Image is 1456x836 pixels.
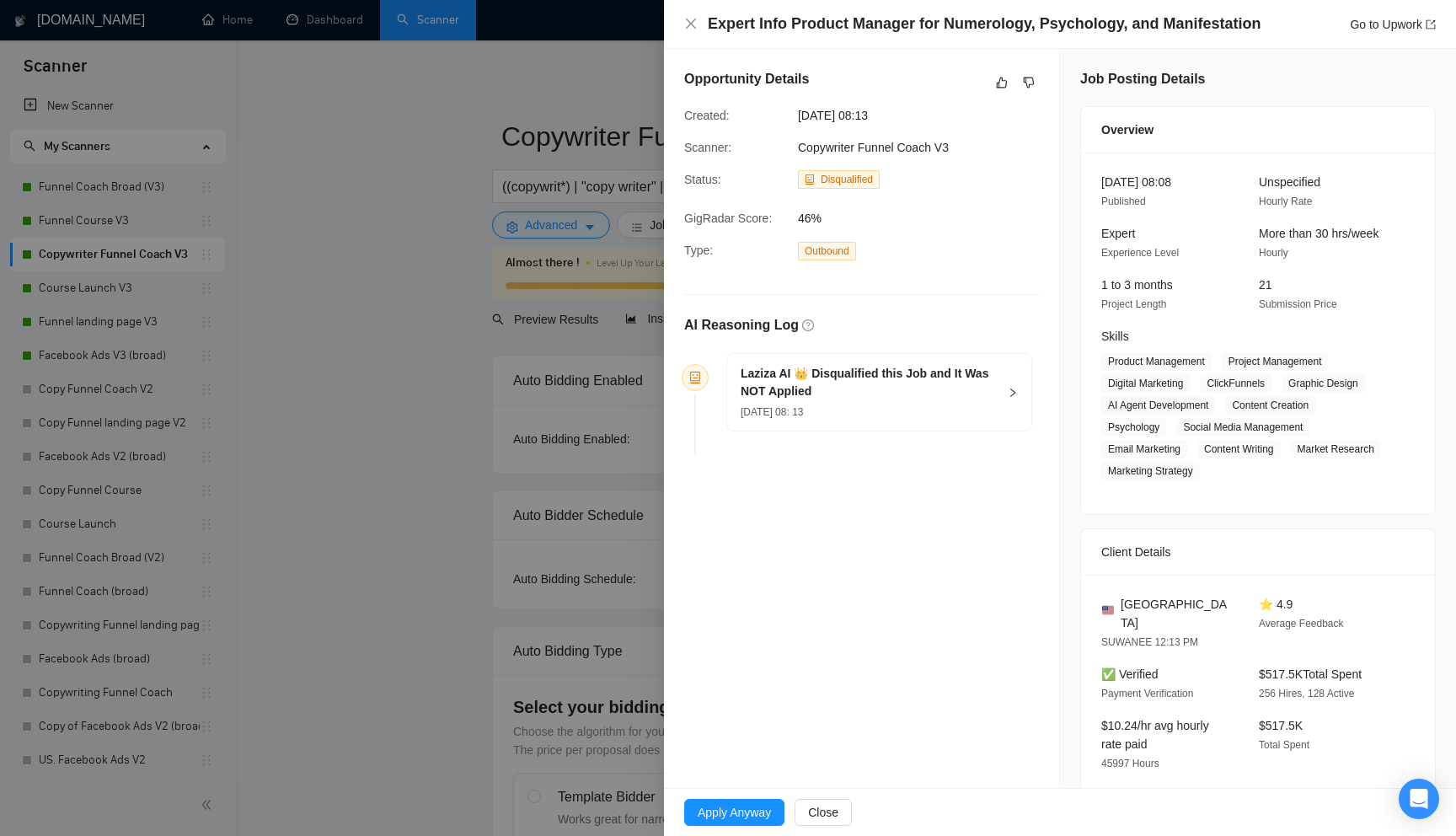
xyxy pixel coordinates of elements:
span: Psychology [1101,418,1166,437]
span: Hourly [1259,247,1288,259]
span: More than 30 hrs/week [1259,227,1378,240]
span: Unspecified [1259,175,1320,189]
span: Type: [684,244,713,257]
span: Project Management [1222,352,1329,371]
span: Disqualified [821,174,873,185]
span: AI Agent Development [1101,396,1215,415]
span: Product Management [1101,352,1212,371]
span: robot [805,174,815,185]
span: Total Spent [1259,739,1309,751]
span: Published [1101,196,1146,207]
span: $517.5K [1259,719,1303,732]
span: [DATE] 08:08 [1101,175,1171,189]
span: Graphic Design [1282,374,1365,393]
span: Project Length [1101,298,1166,310]
span: Overview [1101,121,1154,139]
img: 🇺🇸 [1102,604,1114,616]
h5: Opportunity Details [684,69,809,89]
span: ⭐ 4.9 [1259,598,1293,611]
span: 46% [798,209,1051,228]
h5: Job Posting Details [1080,69,1205,89]
button: Close [684,17,698,31]
div: Client Details [1101,529,1415,575]
span: Marketing Strategy [1101,462,1200,480]
span: Hourly Rate [1259,196,1312,207]
span: SUWANEE 12:13 PM [1101,636,1198,648]
h5: AI Reasoning Log [684,315,799,335]
span: Experience Level [1101,247,1179,259]
span: Scanner: [684,141,731,154]
span: Content Creation [1225,396,1315,415]
span: right [1008,388,1018,398]
span: Copywriter Funnel Coach V3 [798,141,949,154]
span: Content Writing [1197,440,1280,458]
button: Close [795,799,852,826]
span: Social Media Management [1176,418,1309,437]
span: ClickFunnels [1200,374,1271,393]
span: question-circle [802,319,814,331]
span: GigRadar Score: [684,212,772,225]
h4: Expert Info Product Manager for Numerology, Psychology, and Manifestation [708,13,1261,35]
span: close [684,17,698,30]
span: Status: [684,173,721,186]
span: dislike [1023,76,1035,89]
span: Digital Marketing [1101,374,1190,393]
span: $517.5K Total Spent [1259,667,1362,681]
span: Skills [1101,330,1129,343]
span: export [1426,19,1436,29]
span: Average Feedback [1259,618,1344,630]
span: [DATE] 08: 13 [741,406,803,418]
button: like [992,72,1012,93]
div: Open Intercom Messenger [1399,779,1439,819]
span: Outbound [798,242,856,260]
a: Go to Upworkexport [1350,18,1436,31]
span: 1 to 3 months [1101,278,1173,292]
span: 45997 Hours [1101,758,1159,769]
span: Market Research [1291,440,1381,458]
span: ✅ Verified [1101,667,1159,681]
span: Created: [684,109,730,122]
span: Close [808,803,838,822]
span: Email Marketing [1101,440,1187,458]
span: robot [689,372,701,383]
span: 256 Hires, 128 Active [1259,688,1354,699]
span: [DATE] 08:13 [798,106,1051,125]
span: Apply Anyway [698,803,771,822]
button: dislike [1019,72,1039,93]
span: like [996,76,1008,89]
button: Apply Anyway [684,799,784,826]
h5: Laziza AI 👑 Disqualified this Job and It Was NOT Applied [741,365,998,400]
span: $10.24/hr avg hourly rate paid [1101,719,1209,751]
span: [GEOGRAPHIC_DATA] [1121,595,1232,632]
span: Expert [1101,227,1135,240]
span: 21 [1259,278,1272,292]
span: Payment Verification [1101,688,1193,699]
span: Submission Price [1259,298,1337,310]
